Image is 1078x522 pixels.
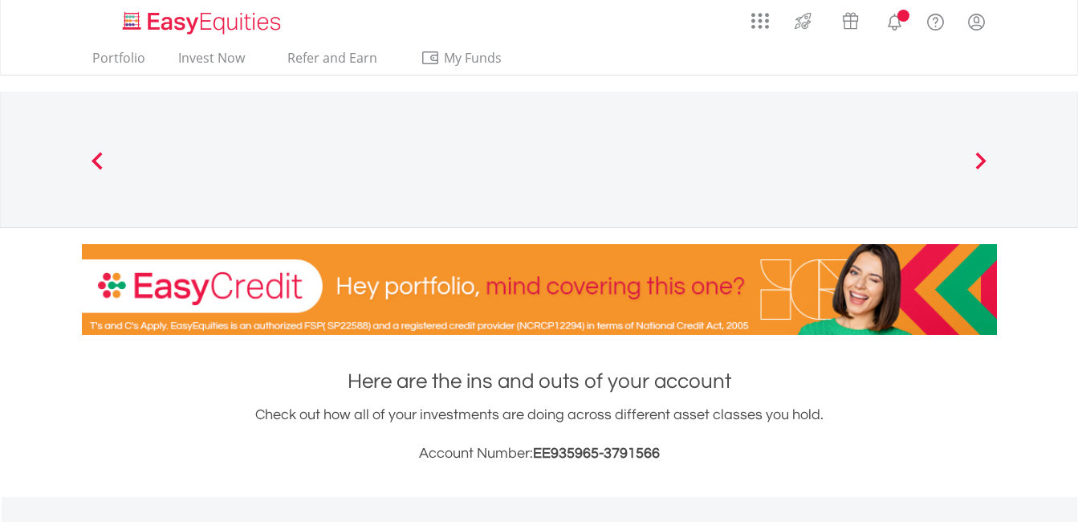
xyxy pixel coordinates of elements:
[874,4,915,36] a: Notifications
[82,367,997,396] h1: Here are the ins and outs of your account
[271,50,394,75] a: Refer and Earn
[86,50,152,75] a: Portfolio
[837,8,864,34] img: vouchers-v2.svg
[116,4,287,36] a: Home page
[287,49,377,67] span: Refer and Earn
[421,47,526,68] span: My Funds
[741,4,779,30] a: AppsGrid
[956,4,997,39] a: My Profile
[827,4,874,34] a: Vouchers
[82,442,997,465] h3: Account Number:
[120,10,287,36] img: EasyEquities_Logo.png
[172,50,251,75] a: Invest Now
[82,244,997,335] img: EasyCredit Promotion Banner
[533,446,660,461] span: EE935965-3791566
[790,8,816,34] img: thrive-v2.svg
[82,404,997,465] div: Check out how all of your investments are doing across different asset classes you hold.
[915,4,956,36] a: FAQ's and Support
[751,12,769,30] img: grid-menu-icon.svg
